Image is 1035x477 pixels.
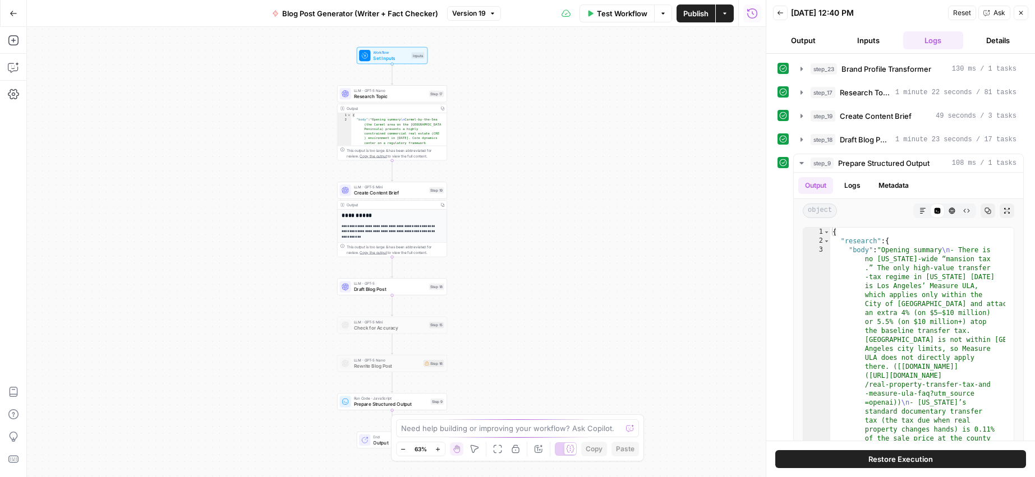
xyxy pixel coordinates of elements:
span: Blog Post Generator (Writer + Fact Checker) [282,8,438,19]
span: step_18 [811,134,835,145]
span: step_19 [811,110,835,122]
span: Run Code · JavaScript [354,396,428,401]
span: Publish [683,8,709,19]
div: Step 17 [429,91,444,97]
div: 1 [338,113,352,118]
span: End [373,434,421,439]
span: Copy [586,444,602,454]
div: 2 [803,237,830,246]
div: LLM · GPT-5Draft Blog PostStep 18 [337,278,447,295]
span: Version 19 [452,8,486,18]
span: Create Content Brief [840,110,912,122]
button: Restore Execution [775,450,1026,468]
button: Output [798,177,833,194]
span: LLM · GPT-5 Mini [354,319,426,325]
span: Test Workflow [597,8,647,19]
button: Test Workflow [579,4,654,22]
span: Research Topic [354,92,426,100]
div: LLM · GPT-5 NanoRewrite Blog PostStep 16 [337,355,447,372]
div: Step 9 [430,399,444,405]
g: Edge from start to step_17 [391,64,393,85]
span: LLM · GPT-5 Mini [354,184,426,190]
span: LLM · GPT-5 Nano [354,358,421,363]
button: Publish [677,4,715,22]
button: Paste [611,442,639,456]
div: Output [347,105,436,111]
span: Prepare Structured Output [354,401,428,408]
g: Edge from step_18 to step_15 [391,295,393,316]
button: Output [773,31,834,49]
div: Step 18 [429,284,444,290]
span: Toggle code folding, rows 1 through 3 [347,113,351,118]
button: Logs [838,177,867,194]
span: Workflow [373,49,408,55]
div: Step 19 [429,187,444,193]
span: Draft Blog Post [840,134,891,145]
button: 1 minute 22 seconds / 81 tasks [794,84,1023,101]
button: Reset [948,6,976,20]
span: 63% [415,444,427,453]
button: Inputs [838,31,899,49]
span: step_9 [811,158,834,169]
span: object [803,203,837,218]
div: Run Code · JavaScriptPrepare Structured OutputStep 9 [337,393,447,410]
div: LLM · GPT-5 MiniCheck for AccuracyStep 15 [337,317,447,334]
button: 108 ms / 1 tasks [794,154,1023,172]
span: Set Inputs [373,54,408,62]
g: Edge from step_19 to step_18 [391,257,393,277]
span: Toggle code folding, rows 2 through 16 [824,237,830,246]
span: LLM · GPT-5 [354,281,426,286]
span: Create Content Brief [354,189,426,197]
div: Output [347,202,436,207]
button: Version 19 [447,6,501,21]
span: Prepare Structured Output [838,158,930,169]
button: Copy [581,442,607,456]
div: Inputs [411,52,424,58]
span: Copy the output [360,154,387,158]
g: Edge from step_17 to step_19 [391,160,393,181]
div: Step 16 [424,360,444,367]
span: Rewrite Blog Post [354,362,421,369]
span: 1 minute 22 seconds / 81 tasks [895,87,1016,98]
button: 49 seconds / 3 tasks [794,107,1023,125]
span: Check for Accuracy [354,324,426,331]
span: Output [373,439,421,446]
span: step_23 [811,63,837,75]
button: Ask [978,6,1010,20]
div: Step 15 [429,322,444,328]
span: Draft Blog Post [354,286,426,293]
button: Details [968,31,1028,49]
div: 1 [803,228,830,237]
button: Blog Post Generator (Writer + Fact Checker) [265,4,445,22]
span: Paste [616,444,634,454]
div: EndOutput [337,432,447,448]
button: Logs [903,31,964,49]
span: 130 ms / 1 tasks [952,64,1016,74]
div: 108 ms / 1 tasks [794,173,1023,453]
span: Brand Profile Transformer [841,63,931,75]
span: LLM · GPT-5 Nano [354,88,426,94]
span: Research Topic [840,87,891,98]
span: 108 ms / 1 tasks [952,158,1016,168]
div: This output is too large & has been abbreviated for review. to view the full content. [347,244,444,255]
g: Edge from step_16 to step_9 [391,372,393,392]
g: Edge from step_15 to step_16 [391,334,393,354]
span: Reset [953,8,971,18]
span: Copy the output [360,250,387,254]
div: This output is too large & has been abbreviated for review. to view the full content. [347,147,444,159]
button: 1 minute 23 seconds / 17 tasks [794,131,1023,149]
span: Restore Execution [868,453,933,465]
span: 1 minute 23 seconds / 17 tasks [895,135,1016,145]
div: LLM · GPT-5 NanoResearch TopicStep 17Output{ "body":"Opening summary\nCarmel-by-the-Sea (the Carm... [337,85,447,160]
button: 130 ms / 1 tasks [794,60,1023,78]
div: WorkflowSet InputsInputs [337,47,447,64]
span: Toggle code folding, rows 1 through 22 [824,228,830,237]
span: step_17 [811,87,835,98]
button: Metadata [872,177,916,194]
span: Ask [993,8,1005,18]
span: 49 seconds / 3 tasks [936,111,1016,121]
